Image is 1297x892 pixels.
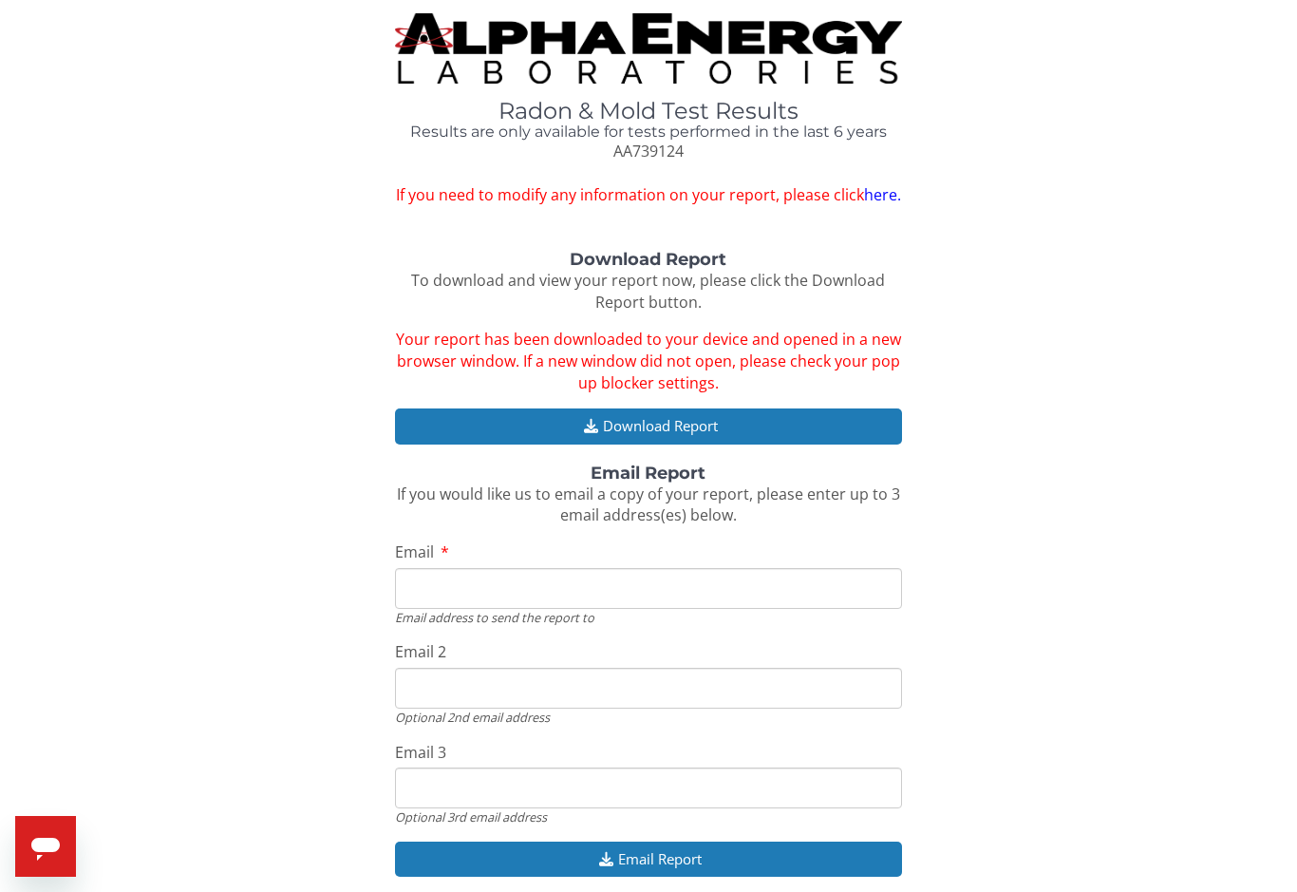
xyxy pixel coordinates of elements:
iframe: Button to launch messaging window, conversation in progress [15,816,76,877]
a: here. [864,184,901,205]
span: AA739124 [613,141,684,161]
span: Email [395,541,434,562]
img: TightCrop.jpg [395,13,902,84]
div: Optional 2nd email address [395,709,902,726]
strong: Download Report [570,249,726,270]
span: If you would like us to email a copy of your report, please enter up to 3 email address(es) below. [397,484,900,526]
strong: Email Report [591,463,705,484]
span: Your report has been downloaded to your device and opened in a new browser window. If a new windo... [396,329,901,393]
button: Email Report [395,842,902,877]
span: To download and view your report now, please click the Download Report button. [411,270,885,313]
button: Download Report [395,408,902,444]
h1: Radon & Mold Test Results [395,99,902,123]
div: Optional 3rd email address [395,808,902,826]
span: If you need to modify any information on your report, please click [395,184,902,206]
h4: Results are only available for tests performed in the last 6 years [395,123,902,141]
span: Email 2 [395,641,446,662]
span: Email 3 [395,742,446,763]
div: Email address to send the report to [395,609,902,626]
